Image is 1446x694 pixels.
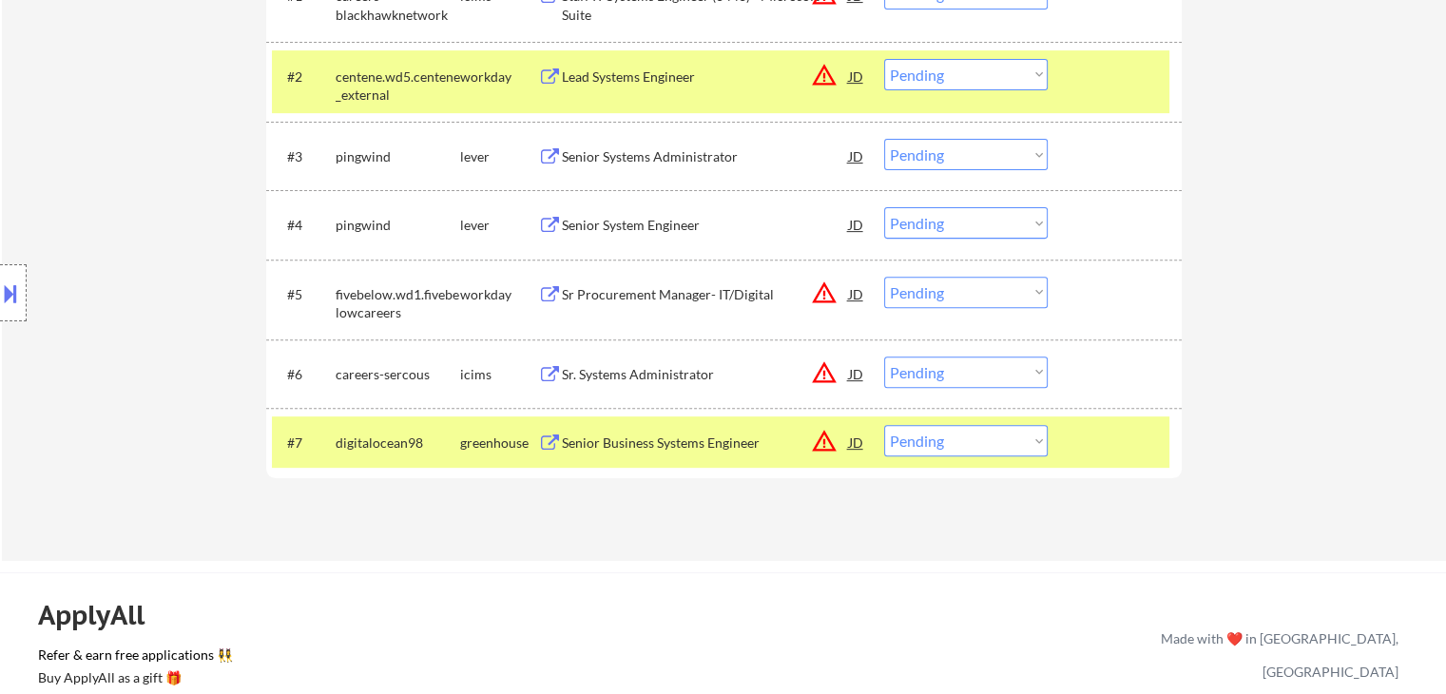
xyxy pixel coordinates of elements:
[811,62,838,88] button: warning_amber
[336,67,460,105] div: centene.wd5.centene_external
[336,365,460,384] div: careers-sercous
[336,285,460,322] div: fivebelow.wd1.fivebelowcareers
[811,359,838,386] button: warning_amber
[460,147,538,166] div: lever
[562,216,849,235] div: Senior System Engineer
[562,147,849,166] div: Senior Systems Administrator
[562,434,849,453] div: Senior Business Systems Engineer
[847,277,866,311] div: JD
[460,434,538,453] div: greenhouse
[336,434,460,453] div: digitalocean98
[460,365,538,384] div: icims
[847,425,866,459] div: JD
[38,671,228,684] div: Buy ApplyAll as a gift 🎁
[336,147,460,166] div: pingwind
[38,668,228,692] a: Buy ApplyAll as a gift 🎁
[562,67,849,87] div: Lead Systems Engineer
[460,216,538,235] div: lever
[38,648,763,668] a: Refer & earn free applications 👯‍♀️
[336,216,460,235] div: pingwind
[847,139,866,173] div: JD
[847,207,866,241] div: JD
[562,285,849,304] div: Sr Procurement Manager- IT/Digital
[811,280,838,306] button: warning_amber
[38,599,166,631] div: ApplyAll
[847,357,866,391] div: JD
[1153,622,1398,688] div: Made with ❤️ in [GEOGRAPHIC_DATA], [GEOGRAPHIC_DATA]
[811,428,838,454] button: warning_amber
[562,365,849,384] div: Sr. Systems Administrator
[287,67,320,87] div: #2
[847,59,866,93] div: JD
[460,67,538,87] div: workday
[460,285,538,304] div: workday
